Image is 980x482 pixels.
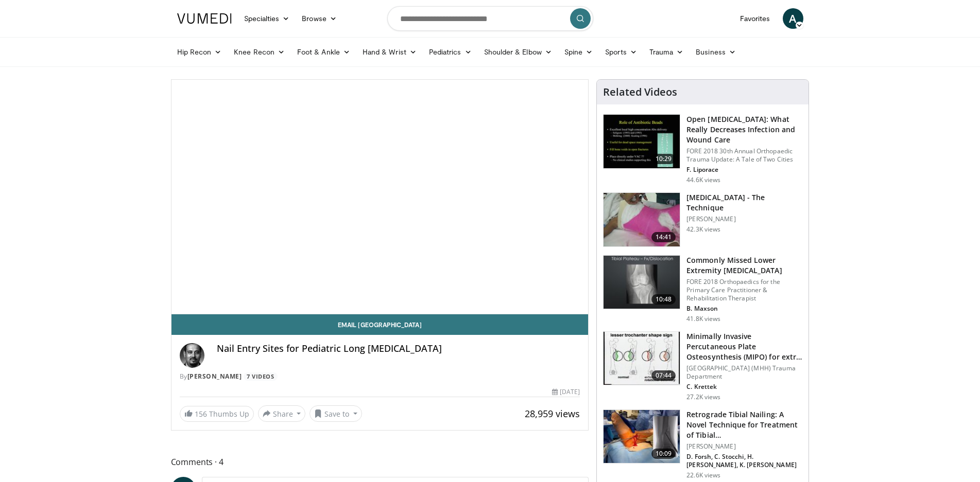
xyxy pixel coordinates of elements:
p: [GEOGRAPHIC_DATA] (MHH) Trauma Department [686,364,802,381]
p: FORE 2018 30th Annual Orthopaedic Trauma Update: A Tale of Two Cities [686,147,802,164]
p: 22.6K views [686,471,720,479]
a: Email [GEOGRAPHIC_DATA] [171,314,589,335]
a: 10:48 Commonly Missed Lower Extremity [MEDICAL_DATA] FORE 2018 Orthopaedics for the Primary Care ... [603,255,802,323]
span: 07:44 [651,370,676,381]
a: A [783,8,803,29]
span: 10:48 [651,294,676,305]
img: 0174d745-da45-4837-8f39-0b59b9618850.150x105_q85_crop-smart_upscale.jpg [604,410,680,463]
h3: [MEDICAL_DATA] - The Technique [686,192,802,213]
div: By [180,372,580,381]
a: 10:29 Open [MEDICAL_DATA]: What Really Decreases Infection and Wound Care FORE 2018 30th Annual O... [603,114,802,184]
span: 156 [195,409,207,419]
a: Foot & Ankle [291,42,356,62]
p: C. Krettek [686,383,802,391]
a: Hand & Wrist [356,42,423,62]
h3: Commonly Missed Lower Extremity [MEDICAL_DATA] [686,255,802,276]
span: 10:29 [651,154,676,164]
a: Favorites [734,8,777,29]
p: [PERSON_NAME] [686,215,802,223]
a: 10:09 Retrograde Tibial Nailing: A Novel Technique for Treatment of Tibial… [PERSON_NAME] D. Fors... [603,409,802,479]
h4: Nail Entry Sites for Pediatric Long [MEDICAL_DATA] [217,343,580,354]
span: 10:09 [651,449,676,459]
a: Pediatrics [423,42,478,62]
a: Knee Recon [228,42,291,62]
a: Trauma [643,42,690,62]
p: D. Forsh, C. Stocchi, H. [PERSON_NAME], K. [PERSON_NAME] [686,453,802,469]
div: [DATE] [552,387,580,397]
p: 27.2K views [686,393,720,401]
a: 14:41 [MEDICAL_DATA] - The Technique [PERSON_NAME] 42.3K views [603,192,802,247]
video-js: Video Player [171,80,589,314]
a: 7 Videos [244,372,278,381]
button: Save to [310,405,362,422]
p: 41.8K views [686,315,720,323]
p: [PERSON_NAME] [686,442,802,451]
p: F. Liporace [686,166,802,174]
a: [PERSON_NAME] [187,372,242,381]
h4: Related Videos [603,86,677,98]
span: 14:41 [651,232,676,242]
a: Sports [599,42,643,62]
a: 156 Thumbs Up [180,406,254,422]
input: Search topics, interventions [387,6,593,31]
span: Comments 4 [171,455,589,469]
a: Browse [296,8,343,29]
h3: Open [MEDICAL_DATA]: What Really Decreases Infection and Wound Care [686,114,802,145]
a: Hip Recon [171,42,228,62]
a: Specialties [238,8,296,29]
img: 316645_0003_1.png.150x105_q85_crop-smart_upscale.jpg [604,193,680,246]
p: 42.3K views [686,225,720,234]
p: FORE 2018 Orthopaedics for the Primary Care Practitioner & Rehabilitation Therapist [686,278,802,302]
a: Business [690,42,742,62]
img: fylOjp5pkC-GA4Zn4xMDoxOjBrO-I4W8_9.150x105_q85_crop-smart_upscale.jpg [604,332,680,385]
img: 4aa379b6-386c-4fb5-93ee-de5617843a87.150x105_q85_crop-smart_upscale.jpg [604,256,680,309]
img: VuMedi Logo [177,13,232,24]
p: B. Maxson [686,305,802,313]
a: 07:44 Minimally Invasive Percutaneous Plate Osteosynthesis (MIPO) for extr… [GEOGRAPHIC_DATA] (MH... [603,331,802,401]
button: Share [258,405,306,422]
a: Spine [558,42,599,62]
h3: Minimally Invasive Percutaneous Plate Osteosynthesis (MIPO) for extr… [686,331,802,362]
img: Avatar [180,343,204,368]
img: ded7be61-cdd8-40fc-98a3-de551fea390e.150x105_q85_crop-smart_upscale.jpg [604,115,680,168]
p: 44.6K views [686,176,720,184]
span: 28,959 views [525,407,580,420]
h3: Retrograde Tibial Nailing: A Novel Technique for Treatment of Tibial… [686,409,802,440]
a: Shoulder & Elbow [478,42,558,62]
